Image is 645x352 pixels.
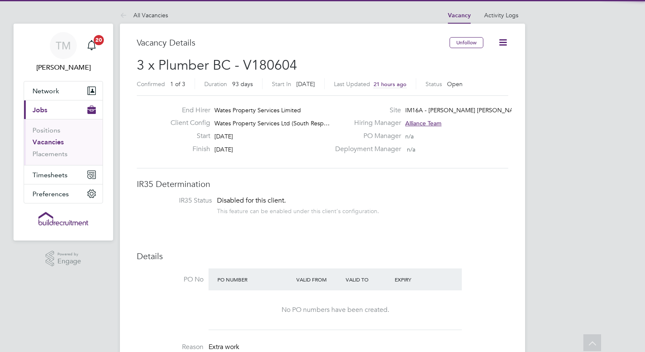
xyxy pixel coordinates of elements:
span: Alliance Team [405,119,442,127]
span: Powered by [57,251,81,258]
div: Jobs [24,119,103,165]
span: 93 days [232,80,253,88]
a: Vacancy [448,12,471,19]
label: Hiring Manager [330,119,401,127]
label: Reason [137,343,203,352]
span: 3 x Plumber BC - V180604 [137,57,297,73]
span: [DATE] [296,80,315,88]
a: Powered byEngage [46,251,81,267]
span: 1 of 3 [170,80,185,88]
span: Preferences [33,190,69,198]
label: Deployment Manager [330,145,401,154]
div: Valid To [344,272,393,287]
button: Unfollow [450,37,483,48]
div: No PO numbers have been created. [217,306,453,314]
a: Placements [33,150,68,158]
h3: Details [137,251,508,262]
button: Preferences [24,184,103,203]
label: Start [164,132,210,141]
span: [DATE] [214,133,233,140]
span: n/a [407,146,415,153]
label: Last Updated [334,80,370,88]
a: Vacancies [33,138,64,146]
h3: IR35 Determination [137,179,508,190]
img: buildrec-logo-retina.png [38,212,88,225]
span: Jobs [33,106,47,114]
span: Network [33,87,59,95]
label: PO Manager [330,132,401,141]
span: n/a [405,133,414,140]
div: PO Number [215,272,294,287]
nav: Main navigation [14,24,113,241]
span: Open [447,80,463,88]
a: 20 [83,32,100,59]
div: Expiry [393,272,442,287]
label: Confirmed [137,80,165,88]
span: Disabled for this client. [217,196,286,205]
label: Start In [272,80,291,88]
span: IM16A - [PERSON_NAME] [PERSON_NAME] - WORKWISE- N… [405,106,575,114]
h3: Vacancy Details [137,37,450,48]
span: Engage [57,258,81,265]
label: PO No [137,275,203,284]
span: TM [56,40,71,51]
a: All Vacancies [120,11,168,19]
label: IR35 Status [145,196,212,205]
label: Site [330,106,401,115]
label: Finish [164,145,210,154]
a: Positions [33,126,60,134]
div: This feature can be enabled under this client's configuration. [217,205,379,215]
span: Wates Property Services Limited [214,106,301,114]
div: Valid From [294,272,344,287]
a: TM[PERSON_NAME] [24,32,103,73]
a: Activity Logs [484,11,518,19]
button: Timesheets [24,165,103,184]
span: 20 [94,35,104,45]
span: Tom Morgan [24,62,103,73]
span: Wates Property Services Ltd (South Resp… [214,119,330,127]
label: End Hirer [164,106,210,115]
label: Client Config [164,119,210,127]
span: [DATE] [214,146,233,153]
a: Go to home page [24,212,103,225]
button: Jobs [24,100,103,119]
span: Timesheets [33,171,68,179]
button: Network [24,81,103,100]
span: Extra work [209,343,239,351]
label: Status [425,80,442,88]
label: Duration [204,80,227,88]
span: 21 hours ago [374,81,407,88]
